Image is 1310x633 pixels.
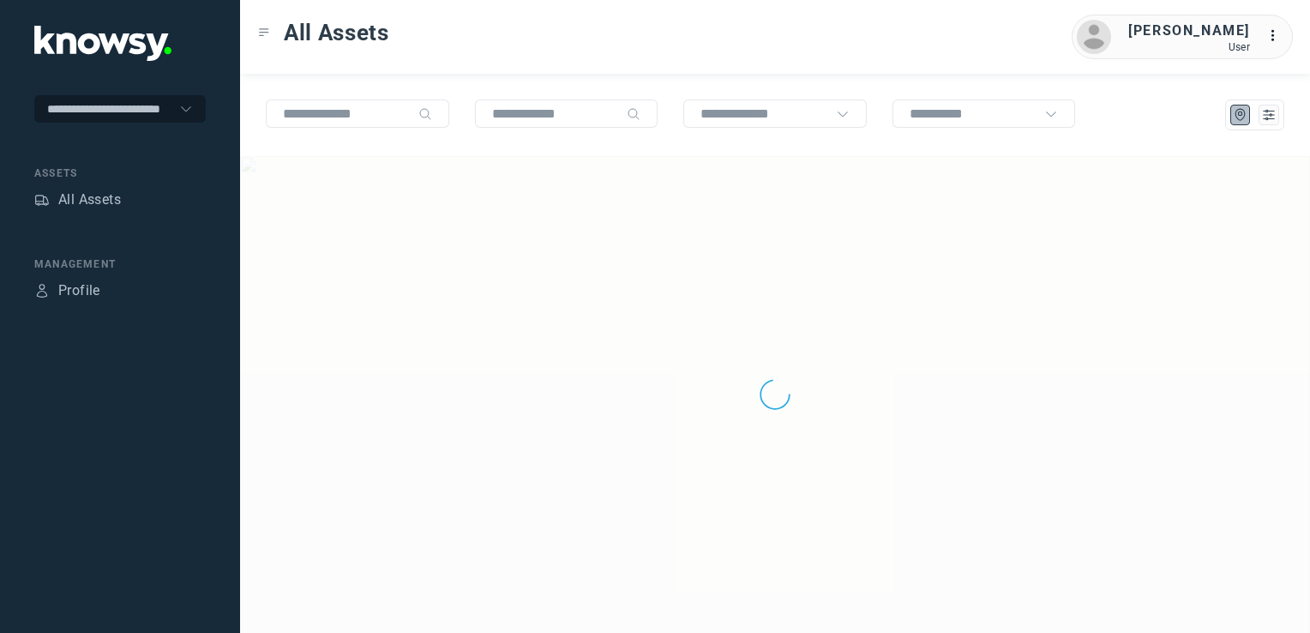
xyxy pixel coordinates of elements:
[1077,20,1111,54] img: avatar.png
[58,190,121,210] div: All Assets
[258,27,270,39] div: Toggle Menu
[1268,29,1285,42] tspan: ...
[34,26,171,61] img: Application Logo
[34,190,121,210] a: AssetsAll Assets
[34,192,50,208] div: Assets
[1267,26,1288,49] div: :
[418,107,432,121] div: Search
[34,280,100,301] a: ProfileProfile
[627,107,640,121] div: Search
[1233,107,1248,123] div: Map
[1128,21,1250,41] div: [PERSON_NAME]
[1261,107,1277,123] div: List
[1128,41,1250,53] div: User
[34,256,206,272] div: Management
[58,280,100,301] div: Profile
[34,283,50,298] div: Profile
[34,166,206,181] div: Assets
[284,17,389,48] span: All Assets
[1267,26,1288,46] div: :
